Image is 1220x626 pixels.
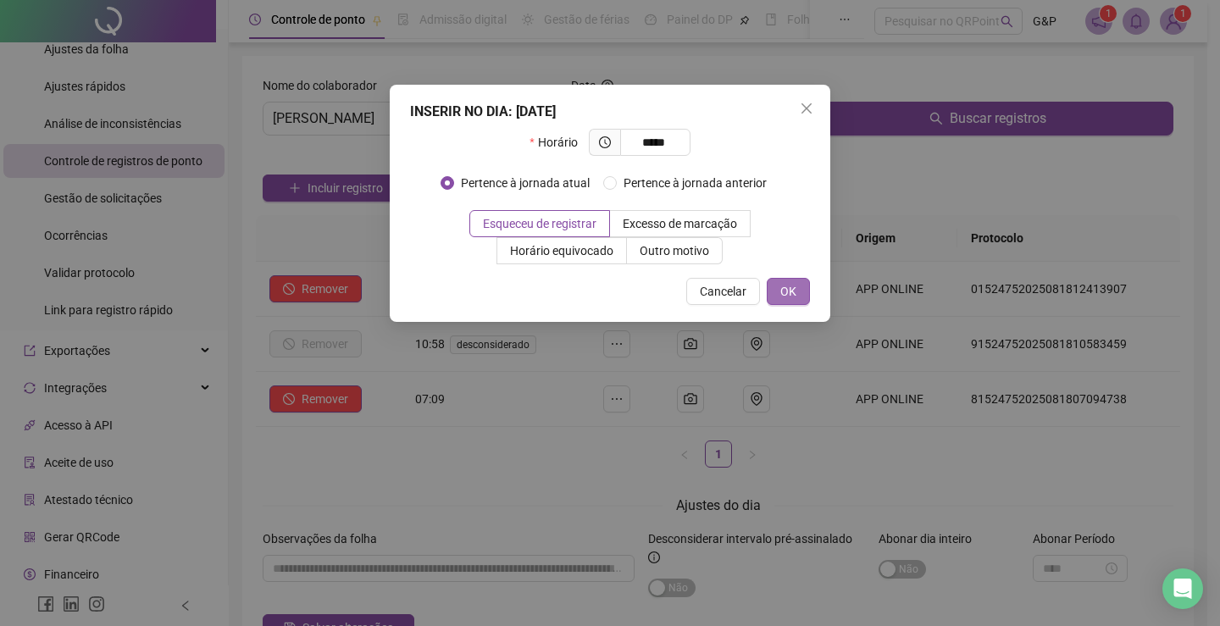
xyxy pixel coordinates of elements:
[483,217,596,230] span: Esqueceu de registrar
[510,244,613,258] span: Horário equivocado
[686,278,760,305] button: Cancelar
[623,217,737,230] span: Excesso de marcação
[454,174,596,192] span: Pertence à jornada atual
[793,95,820,122] button: Close
[640,244,709,258] span: Outro motivo
[599,136,611,148] span: clock-circle
[700,282,746,301] span: Cancelar
[1162,568,1203,609] div: Open Intercom Messenger
[780,282,796,301] span: OK
[800,102,813,115] span: close
[767,278,810,305] button: OK
[410,102,810,122] div: INSERIR NO DIA : [DATE]
[617,174,774,192] span: Pertence à jornada anterior
[530,129,588,156] label: Horário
